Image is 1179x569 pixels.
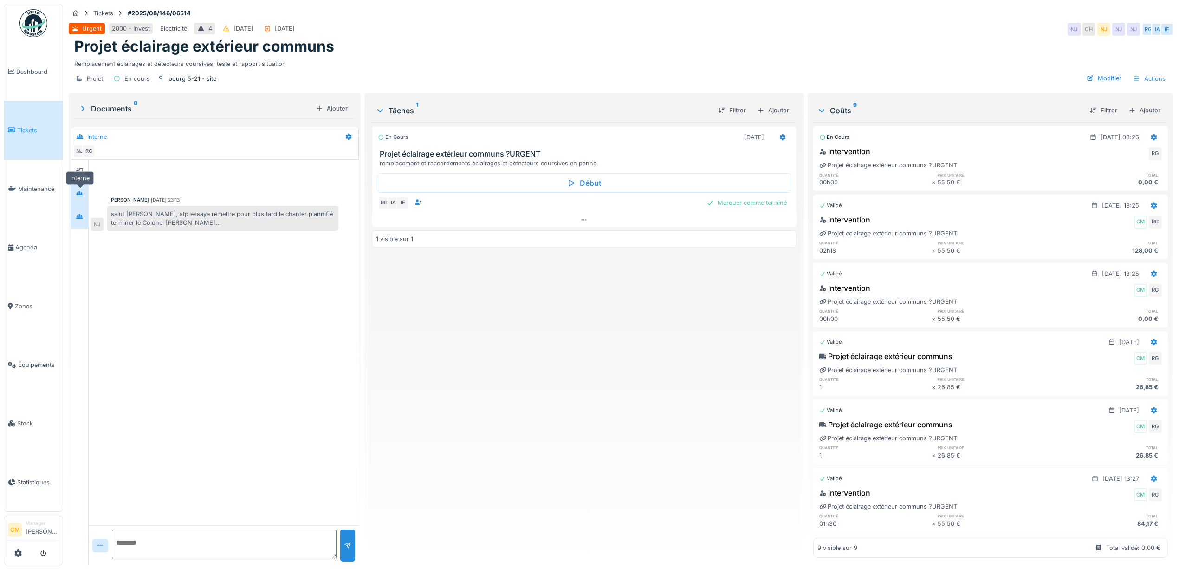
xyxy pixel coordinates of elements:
[1049,445,1162,451] h6: total
[78,103,312,114] div: Documents
[1151,23,1164,36] div: IA
[1149,216,1162,229] div: RG
[396,196,409,209] div: IE
[275,24,295,33] div: [DATE]
[744,133,764,142] div: [DATE]
[1119,406,1139,415] div: [DATE]
[151,196,180,203] div: [DATE] 23:13
[819,502,957,511] div: Projet éclairage extérieur communs ?URGENT
[938,246,1050,255] div: 55,50 €
[938,308,1050,314] h6: prix unitaire
[1149,488,1162,501] div: RG
[938,178,1050,187] div: 55,50 €
[124,9,194,18] strong: #2025/08/146/06514
[1049,513,1162,519] h6: total
[817,543,857,552] div: 9 visible sur 9
[938,240,1050,246] h6: prix unitaire
[1149,352,1162,365] div: RG
[387,196,400,209] div: IA
[17,478,59,487] span: Statistiques
[4,335,63,394] a: Équipements
[932,383,938,392] div: ×
[938,172,1050,178] h6: prix unitaire
[1149,284,1162,297] div: RG
[1134,216,1147,229] div: CM
[714,104,750,117] div: Filtrer
[1086,104,1121,117] div: Filtrer
[1129,72,1170,85] div: Actions
[1119,338,1139,347] div: [DATE]
[819,178,932,187] div: 00h00
[1160,23,1173,36] div: IE
[16,67,59,76] span: Dashboard
[932,246,938,255] div: ×
[1149,147,1162,160] div: RG
[15,302,59,311] span: Zones
[416,105,418,116] sup: 1
[91,218,104,231] div: NJ
[703,196,790,209] div: Marquer comme terminé
[4,394,63,453] a: Stock
[1125,104,1164,117] div: Ajouter
[853,105,857,116] sup: 9
[1049,314,1162,323] div: 0,00 €
[1102,474,1139,483] div: [DATE] 13:27
[819,487,870,498] div: Intervention
[1134,420,1147,433] div: CM
[74,56,1168,68] div: Remplacement éclairages et détecteurs coursives, teste et rapport situation
[819,282,870,294] div: Intervention
[160,24,187,33] div: Electricité
[1134,488,1147,501] div: CM
[1101,133,1139,142] div: [DATE] 08:26
[1049,308,1162,314] h6: total
[17,126,59,135] span: Tickets
[1049,451,1162,460] div: 26,85 €
[938,383,1050,392] div: 26,85 €
[380,159,792,168] div: remplacement et raccordements éclairages et détecteurs coursives en panne
[1083,72,1125,85] div: Modifier
[817,105,1082,116] div: Coûts
[378,196,391,209] div: RG
[1049,519,1162,528] div: 84,17 €
[233,24,253,33] div: [DATE]
[109,196,149,203] div: [PERSON_NAME]
[819,308,932,314] h6: quantité
[1049,178,1162,187] div: 0,00 €
[819,451,932,460] div: 1
[819,146,870,157] div: Intervention
[1082,23,1095,36] div: OH
[1134,352,1147,365] div: CM
[168,74,216,83] div: bourg 5-21 - site
[376,235,413,243] div: 1 visible sur 1
[819,419,952,430] div: Projet éclairage extérieur communs
[124,74,150,83] div: En cours
[819,214,870,225] div: Intervention
[1049,376,1162,382] h6: total
[819,376,932,382] h6: quantité
[819,229,957,238] div: Projet éclairage extérieur communs ?URGENT
[87,74,103,83] div: Projet
[1112,23,1125,36] div: NJ
[73,144,86,157] div: NJ
[819,270,842,278] div: Validé
[819,513,932,519] h6: quantité
[66,171,94,185] div: Interne
[932,451,938,460] div: ×
[938,314,1050,323] div: 55,50 €
[932,314,938,323] div: ×
[819,366,957,374] div: Projet éclairage extérieur communs ?URGENT
[819,172,932,178] h6: quantité
[1127,23,1140,36] div: NJ
[4,453,63,511] a: Statistiques
[938,451,1050,460] div: 26,85 €
[819,338,842,346] div: Validé
[17,419,59,428] span: Stock
[26,520,59,527] div: Manager
[819,383,932,392] div: 1
[1134,284,1147,297] div: CM
[1068,23,1081,36] div: NJ
[26,520,59,540] li: [PERSON_NAME]
[82,144,95,157] div: RG
[112,24,150,33] div: 2000 - Invest
[932,178,938,187] div: ×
